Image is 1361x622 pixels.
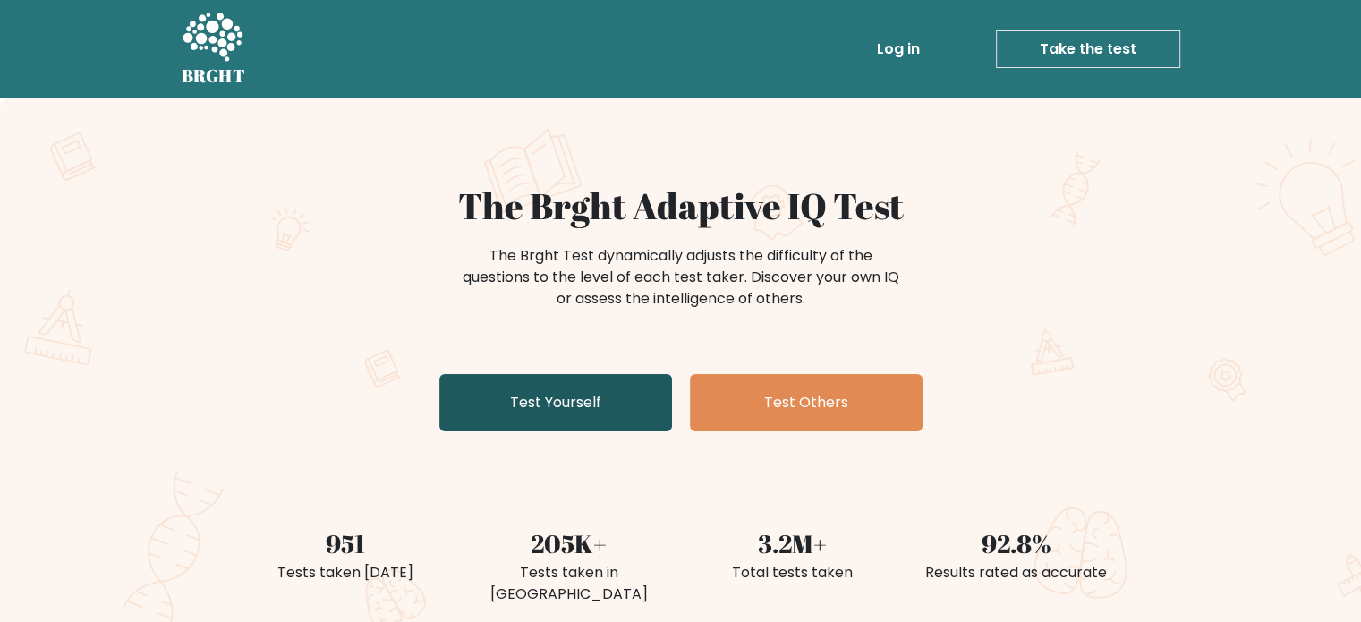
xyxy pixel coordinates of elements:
a: Test Others [690,374,923,431]
a: Log in [870,31,927,67]
div: 951 [244,524,447,562]
div: 3.2M+ [692,524,894,562]
div: 205K+ [468,524,670,562]
a: BRGHT [182,7,246,91]
div: Tests taken in [GEOGRAPHIC_DATA] [468,562,670,605]
h1: The Brght Adaptive IQ Test [244,184,1118,227]
div: Total tests taken [692,562,894,584]
div: Tests taken [DATE] [244,562,447,584]
a: Take the test [996,30,1180,68]
h5: BRGHT [182,65,246,87]
div: Results rated as accurate [915,562,1118,584]
div: The Brght Test dynamically adjusts the difficulty of the questions to the level of each test take... [457,245,905,310]
a: Test Yourself [439,374,672,431]
div: 92.8% [915,524,1118,562]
